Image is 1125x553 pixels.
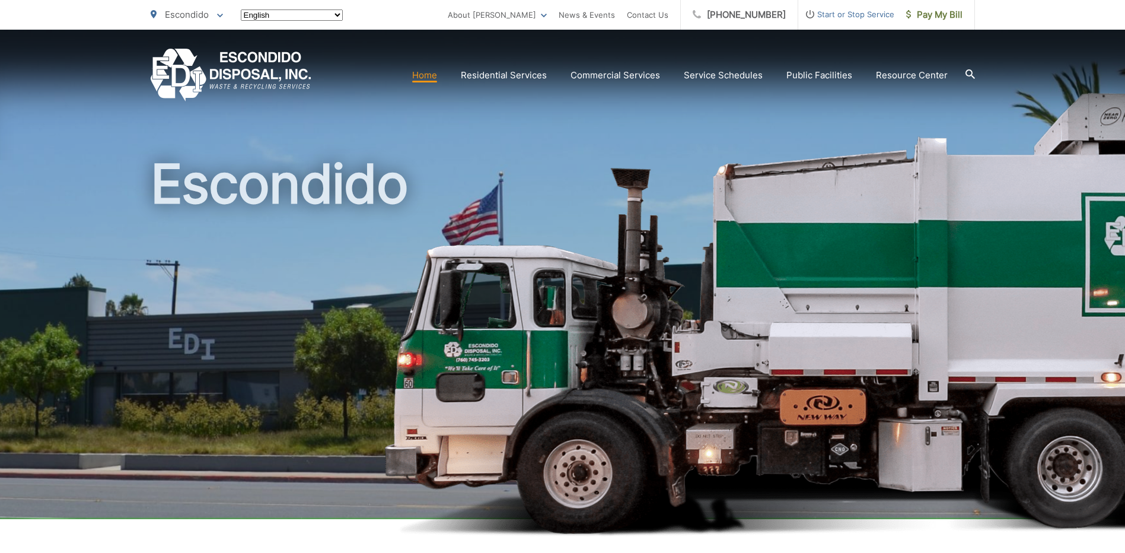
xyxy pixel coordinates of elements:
[165,9,209,20] span: Escondido
[412,68,437,82] a: Home
[627,8,668,22] a: Contact Us
[559,8,615,22] a: News & Events
[461,68,547,82] a: Residential Services
[151,49,311,101] a: EDCD logo. Return to the homepage.
[906,8,963,22] span: Pay My Bill
[151,154,975,530] h1: Escondido
[786,68,852,82] a: Public Facilities
[241,9,343,21] select: Select a language
[448,8,547,22] a: About [PERSON_NAME]
[684,68,763,82] a: Service Schedules
[876,68,948,82] a: Resource Center
[571,68,660,82] a: Commercial Services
